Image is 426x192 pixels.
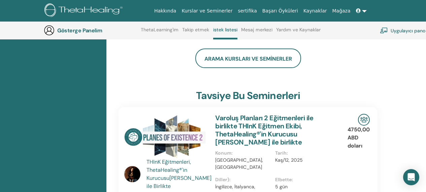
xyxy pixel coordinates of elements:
[154,8,176,13] font: Hakkında
[195,49,301,68] a: Arama Kursları ve Seminerler
[141,27,178,38] a: ThetaLearning'im
[229,177,231,183] font: :
[44,25,55,36] img: generic-user-icon.jpg
[215,177,229,183] font: Diller)
[215,150,231,156] font: Konum
[358,114,370,126] img: Yüz Yüze Seminer
[124,166,140,182] img: default.jpg
[146,158,191,182] font: THInK Eğitmenleri, ThetaHealing®'in Kurucusu
[196,89,300,102] font: tavsiye bu seminerleri
[215,114,313,147] a: Varoluş Planları 2 Eğitmenleri ile birlikte THInK Eğitmen Ekibi, ThetaHealing®'in Kurucusu [PERSO...
[332,8,350,13] font: Mağaza
[275,184,288,190] font: 5 gün
[57,27,102,34] font: Gösterge Panelim
[276,27,321,38] a: Yardım ve Kaynaklar
[213,27,237,39] a: istek listesi
[231,150,233,156] font: :
[182,27,209,33] font: Takip etmek
[348,126,370,149] font: 4750,00 ABD doları
[213,27,237,33] font: istek listesi
[215,157,263,170] font: [GEOGRAPHIC_DATA], [GEOGRAPHIC_DATA]
[303,8,327,13] font: Kaynaklar
[380,23,425,38] a: Uygulayıcı pano
[146,174,211,190] font: [PERSON_NAME] ile Birlikte
[241,27,272,38] a: Mesaj merkezi
[380,27,388,33] img: chalkboard-teacher.svg
[124,114,207,160] img: Varoluş Planları 2 Eğitmenleri
[301,5,330,17] a: Kaynaklar
[44,3,125,19] img: logo.png
[403,169,419,185] div: Intercom Messenger'ı açın
[179,5,235,17] a: Kurslar ve Seminerler
[146,158,209,190] a: THInK Eğitmenleri, ThetaHealing®'in Kurucusu[PERSON_NAME] ile Birlikte
[241,27,272,33] font: Mesaj merkezi
[329,5,353,17] a: Mağaza
[275,150,287,156] font: Tarih
[391,28,425,34] font: Uygulayıcı pano
[141,27,178,33] font: ThetaLearning'im
[152,5,179,17] a: Hakkında
[262,8,298,13] font: Başarı Öyküleri
[275,177,292,183] font: Elbette
[292,177,293,183] font: :
[287,150,288,156] font: :
[235,5,259,17] a: sertifika
[182,8,232,13] font: Kurslar ve Seminerler
[238,8,257,13] font: sertifika
[204,55,292,62] font: Arama Kursları ve Seminerler
[182,27,209,38] a: Takip etmek
[275,157,303,163] font: Kaş/12, 2025
[260,5,301,17] a: Başarı Öyküleri
[276,27,321,33] font: Yardım ve Kaynaklar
